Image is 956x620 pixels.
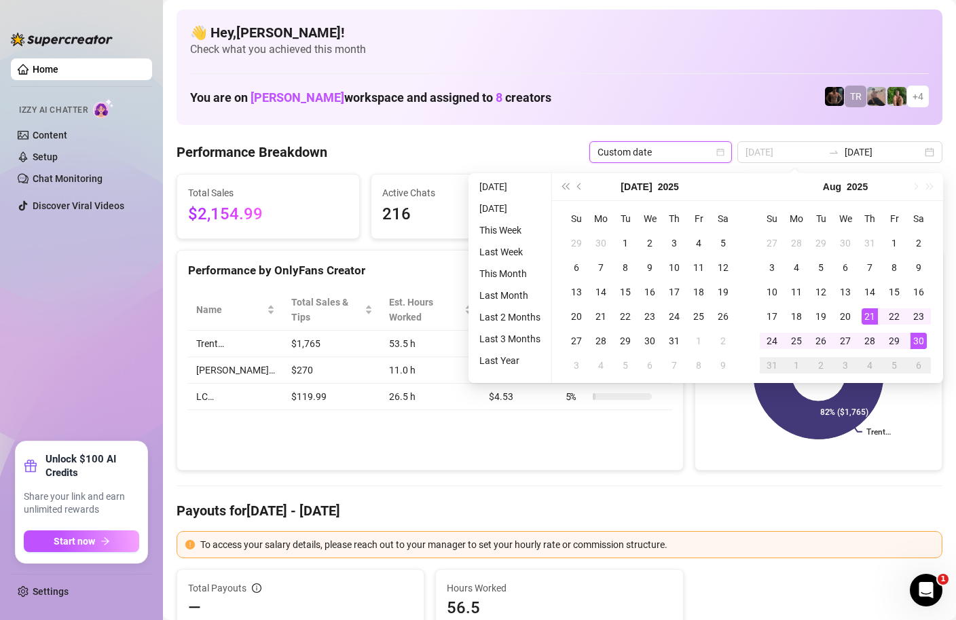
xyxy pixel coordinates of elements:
li: Last 2 Months [474,309,546,325]
span: gift [24,459,37,473]
div: 17 [764,308,780,325]
td: 2025-08-09 [906,255,931,280]
input: End date [845,145,922,160]
td: 2025-07-29 [613,329,638,353]
div: 6 [642,357,658,373]
td: 2025-07-10 [662,255,686,280]
div: 10 [666,259,682,276]
th: Mo [784,206,809,231]
div: 23 [911,308,927,325]
span: $2,154.99 [188,202,348,227]
td: 2025-08-11 [784,280,809,304]
li: Last Year [474,352,546,369]
td: 2025-08-01 [882,231,906,255]
div: 1 [886,235,902,251]
span: 5 % [566,389,587,404]
td: 2025-06-30 [589,231,613,255]
div: 28 [788,235,805,251]
div: To access your salary details, please reach out to your manager to set your hourly rate or commis... [200,537,934,552]
div: 30 [837,235,853,251]
a: Discover Viral Videos [33,200,124,211]
td: 2025-08-31 [760,353,784,378]
td: 2025-07-07 [589,255,613,280]
span: Active Chats [382,185,543,200]
th: Name [188,289,283,331]
td: 2025-07-31 [858,231,882,255]
input: Start date [746,145,823,160]
td: 2025-07-20 [564,304,589,329]
div: 15 [886,284,902,300]
button: Start nowarrow-right [24,530,139,552]
span: Share your link and earn unlimited rewards [24,490,139,517]
div: 1 [788,357,805,373]
div: 2 [642,235,658,251]
div: 27 [764,235,780,251]
div: 30 [911,333,927,349]
td: 2025-07-19 [711,280,735,304]
td: 11.0 h [381,357,481,384]
td: 2025-07-09 [638,255,662,280]
div: 29 [617,333,633,349]
td: 2025-07-28 [589,329,613,353]
div: 29 [568,235,585,251]
div: 6 [911,357,927,373]
div: 3 [837,357,853,373]
span: + 4 [913,89,923,104]
th: Th [662,206,686,231]
td: 2025-08-02 [906,231,931,255]
td: 2025-08-15 [882,280,906,304]
div: 3 [764,259,780,276]
td: 2025-08-12 [809,280,833,304]
td: 2025-08-04 [589,353,613,378]
span: Name [196,302,264,317]
th: Mo [589,206,613,231]
th: Fr [686,206,711,231]
td: 2025-08-22 [882,304,906,329]
span: Start now [54,536,95,547]
span: exclamation-circle [185,540,195,549]
td: 2025-09-03 [833,353,858,378]
td: Trent… [188,331,283,357]
td: 2025-07-01 [613,231,638,255]
td: 2025-08-20 [833,304,858,329]
div: 7 [666,357,682,373]
li: This Week [474,222,546,238]
span: [PERSON_NAME] [251,90,344,105]
strong: Unlock $100 AI Credits [45,452,139,479]
div: 29 [886,333,902,349]
button: Choose a year [847,173,868,200]
td: 2025-08-10 [760,280,784,304]
div: 1 [617,235,633,251]
img: Trent [825,87,844,106]
span: Izzy AI Chatter [19,104,88,117]
td: 2025-08-28 [858,329,882,353]
div: 4 [593,357,609,373]
td: 2025-07-05 [711,231,735,255]
td: 2025-08-05 [613,353,638,378]
td: 2025-08-27 [833,329,858,353]
li: This Month [474,266,546,282]
span: to [828,147,839,158]
div: 3 [568,357,585,373]
div: 23 [642,308,658,325]
div: 17 [666,284,682,300]
div: 11 [788,284,805,300]
button: Choose a year [658,173,679,200]
th: Su [760,206,784,231]
td: 2025-08-07 [662,353,686,378]
td: $270 [283,357,381,384]
td: 2025-06-29 [564,231,589,255]
td: 2025-07-31 [662,329,686,353]
td: 2025-09-01 [784,353,809,378]
div: 6 [837,259,853,276]
div: 8 [886,259,902,276]
td: 2025-07-30 [833,231,858,255]
td: 2025-08-02 [711,329,735,353]
th: Su [564,206,589,231]
div: 27 [568,333,585,349]
button: Choose a month [621,173,652,200]
td: [PERSON_NAME]… [188,357,283,384]
li: Last 3 Months [474,331,546,347]
td: 2025-08-13 [833,280,858,304]
th: Th [858,206,882,231]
